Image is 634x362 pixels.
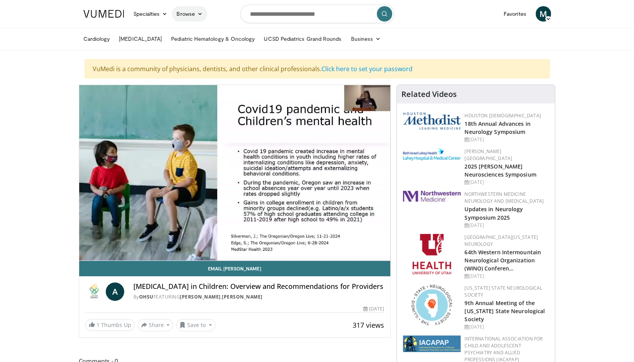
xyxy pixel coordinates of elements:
a: [PERSON_NAME] [222,294,263,300]
div: [DATE] [363,305,384,312]
a: A [106,282,124,301]
span: 317 views [353,320,384,330]
input: Search topics, interventions [240,5,394,23]
a: [MEDICAL_DATA] [114,31,166,47]
a: [GEOGRAPHIC_DATA][US_STATE] Neurology [464,234,538,247]
a: 1 Thumbs Up [85,319,135,331]
a: UCSD Pediatrics Grand Rounds [259,31,346,47]
a: 64th Western Intermountain Neurological Organization (WINO) Conferen… [464,249,541,272]
a: Pediatric Hematology & Oncology [166,31,259,47]
h4: Related Videos [401,90,457,99]
a: 2025 [PERSON_NAME] Neurosciences Symposium [464,163,536,178]
a: [US_STATE] State Neurological Society [464,285,542,298]
a: M [536,6,551,22]
a: Email [PERSON_NAME] [79,261,391,276]
a: Browse [172,6,207,22]
a: [PERSON_NAME][GEOGRAPHIC_DATA] [464,148,512,162]
img: 2a9917ce-aac2-4f82-acde-720e532d7410.png.150x105_q85_autocrop_double_scale_upscale_version-0.2.png [403,335,461,352]
span: 1 [97,321,100,329]
a: [PERSON_NAME] [180,294,221,300]
a: Business [346,31,385,47]
div: [DATE] [464,273,549,280]
a: Cardiology [79,31,115,47]
img: e7977282-282c-4444-820d-7cc2733560fd.jpg.150x105_q85_autocrop_double_scale_upscale_version-0.2.jpg [403,148,461,161]
div: [DATE] [464,179,549,186]
a: Specialties [129,6,172,22]
h4: [MEDICAL_DATA] in Children: Overview and Recommendations for Providers [133,282,384,291]
button: Share [138,319,173,331]
a: 18th Annual Advances in Neurology Symposium [464,120,530,135]
a: Click here to set your password [321,65,413,73]
button: Save to [176,319,215,331]
a: Favorites [499,6,531,22]
img: 71a8b48c-8850-4916-bbdd-e2f3ccf11ef9.png.150x105_q85_autocrop_double_scale_upscale_version-0.2.png [411,285,452,325]
div: [DATE] [464,136,549,143]
video-js: Video Player [79,85,391,261]
img: OHSU [85,282,103,301]
a: OHSU [139,294,153,300]
img: f6362829-b0a3-407d-a044-59546adfd345.png.150x105_q85_autocrop_double_scale_upscale_version-0.2.png [413,234,451,274]
a: Updates in Neurology Symposium 2025 [464,205,523,221]
img: VuMedi Logo [83,10,124,18]
div: [DATE] [464,222,549,229]
div: By FEATURING , [133,294,384,300]
a: Houston [DEMOGRAPHIC_DATA] [464,112,541,119]
img: 2a462fb6-9365-492a-ac79-3166a6f924d8.png.150x105_q85_autocrop_double_scale_upscale_version-0.2.jpg [403,191,461,202]
div: [DATE] [464,324,549,330]
a: Northwestern Medicine Neurology and [MEDICAL_DATA] [464,191,544,204]
a: 9th Annual Meeting of the [US_STATE] State Neurological Society [464,299,545,323]
img: 5e4488cc-e109-4a4e-9fd9-73bb9237ee91.png.150x105_q85_autocrop_double_scale_upscale_version-0.2.png [403,112,461,130]
div: VuMedi is a community of physicians, dentists, and other clinical professionals. [85,59,550,78]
